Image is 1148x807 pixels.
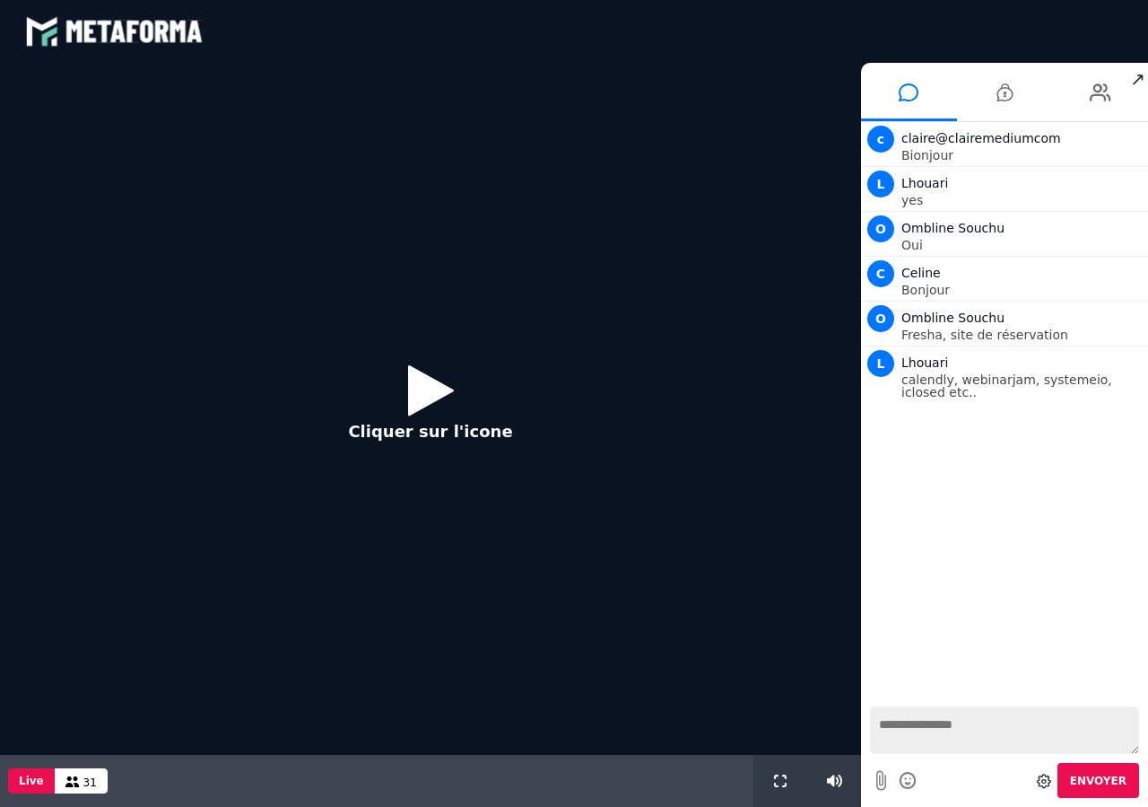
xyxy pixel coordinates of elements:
[83,776,97,789] span: 31
[867,260,894,287] span: C
[901,355,948,370] span: Lhouari
[330,351,530,467] button: Cliquer sur l'icone
[348,419,512,443] p: Cliquer sur l'icone
[901,194,1144,206] p: yes
[901,149,1144,162] p: Bionjour
[8,768,55,794] button: Live
[867,171,894,197] span: L
[867,126,894,153] span: c
[901,131,1061,145] span: claire@clairemediumcom
[1070,775,1126,787] span: Envoyer
[901,239,1144,251] p: Oui
[901,373,1144,399] p: calendly, webinarjam, systemeio, iclosed etc..
[867,215,894,242] span: O
[901,329,1144,341] p: Fresha, site de réservation
[1127,63,1148,95] span: ↗
[867,350,894,377] span: L
[901,176,948,190] span: Lhouari
[901,311,1004,325] span: Ombline Souchu
[1057,763,1139,798] button: Envoyer
[901,221,1004,235] span: Ombline Souchu
[867,305,894,332] span: O
[901,284,1144,296] p: Bonjour
[901,266,941,280] span: Celine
